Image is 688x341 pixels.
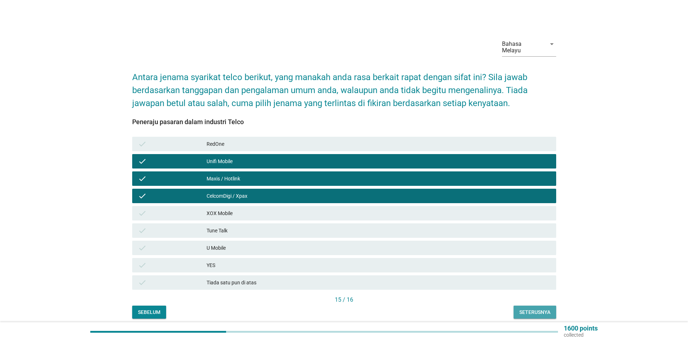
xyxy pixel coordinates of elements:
[138,209,147,218] i: check
[207,209,550,218] div: XOX Mobile
[564,332,598,338] p: collected
[138,157,147,166] i: check
[207,226,550,235] div: Tune Talk
[138,140,147,148] i: check
[132,296,556,304] div: 15 / 16
[502,41,542,54] div: Bahasa Melayu
[548,40,556,48] i: arrow_drop_down
[519,309,550,316] div: Seterusnya
[132,117,556,127] div: Peneraju pasaran dalam industri Telco
[207,278,550,287] div: Tiada satu pun di atas
[207,140,550,148] div: RedOne
[138,226,147,235] i: check
[138,192,147,200] i: check
[207,174,550,183] div: Maxis / Hotlink
[207,261,550,270] div: YES
[138,309,160,316] div: Sebelum
[132,306,166,319] button: Sebelum
[138,278,147,287] i: check
[132,64,556,110] h2: Antara jenama syarikat telco berikut, yang manakah anda rasa berkait rapat dengan sifat ini? Sila...
[207,192,550,200] div: CelcomDigi / Xpax
[207,244,550,252] div: U Mobile
[207,157,550,166] div: Unifi Mobile
[138,261,147,270] i: check
[514,306,556,319] button: Seterusnya
[138,244,147,252] i: check
[138,174,147,183] i: check
[564,325,598,332] p: 1600 points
